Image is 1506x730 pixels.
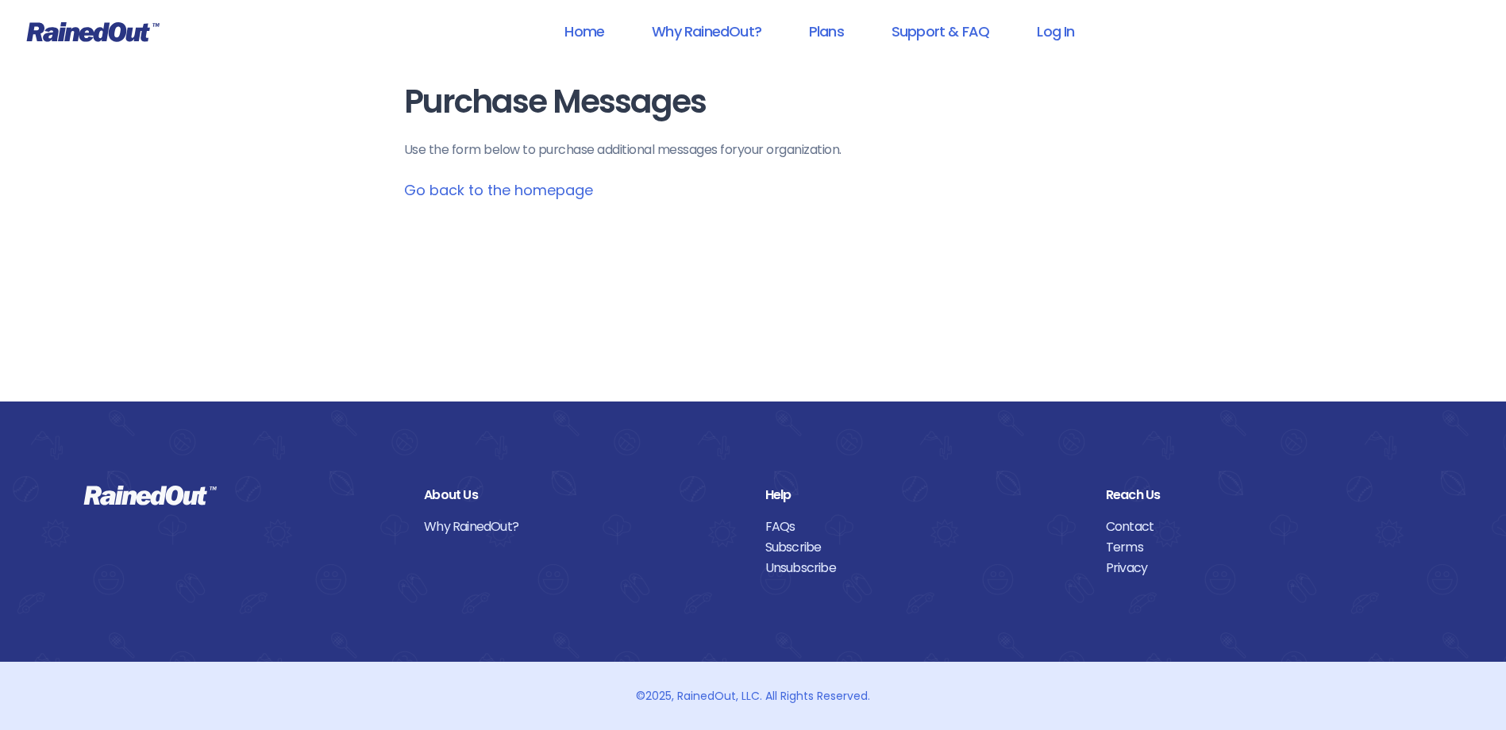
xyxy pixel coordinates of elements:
[631,13,782,49] a: Why RainedOut?
[1106,517,1423,537] a: Contact
[404,140,1103,159] p: Use the form below to purchase additional messages for your organization .
[1106,485,1423,505] div: Reach Us
[765,537,1082,558] a: Subscribe
[1106,558,1423,578] a: Privacy
[404,84,1103,120] h1: Purchase Messages
[1106,537,1423,558] a: Terms
[424,517,741,537] a: Why RainedOut?
[765,517,1082,537] a: FAQs
[765,485,1082,505] div: Help
[404,180,593,200] a: Go back to the homepage
[424,485,741,505] div: About Us
[871,13,1010,49] a: Support & FAQ
[765,558,1082,578] a: Unsubscribe
[788,13,865,49] a: Plans
[544,13,625,49] a: Home
[1016,13,1095,49] a: Log In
